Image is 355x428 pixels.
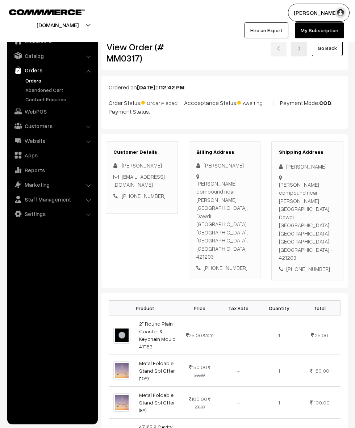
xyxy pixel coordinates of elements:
[9,193,95,206] a: Staff Management
[237,97,273,107] span: Awaiting
[9,207,95,220] a: Settings
[109,301,181,315] th: Product
[245,22,288,38] a: Hire an Expert
[196,264,253,272] div: [PHONE_NUMBER]
[218,315,259,355] td: -
[106,41,178,64] h2: View Order (# MM0317)
[279,149,336,155] h3: Shipping Address
[113,173,165,188] a: [EMAIL_ADDRESS][DOMAIN_NAME]
[9,164,95,177] a: Reports
[196,161,253,170] div: [PERSON_NAME]
[195,397,211,409] strike: 200.00
[141,97,177,107] span: Order Placed
[218,301,259,315] th: Tax Rate
[189,396,207,402] span: 100.00
[24,96,95,103] a: Contact Enquires
[9,64,95,77] a: Orders
[9,178,95,191] a: Marketing
[278,399,280,406] span: 1
[11,16,104,34] button: [DOMAIN_NAME]
[24,86,95,94] a: Abandoned Cart
[9,134,95,147] a: Website
[319,99,331,106] b: COD
[9,149,95,162] a: Apps
[9,119,95,132] a: Customers
[109,83,341,92] p: Ordered on at
[218,355,259,387] td: -
[139,360,175,381] a: Metal Foldable Stand Spl Offer (10*)
[122,192,166,199] a: [PHONE_NUMBER]
[314,399,330,406] span: 100.00
[189,364,207,370] span: 150.00
[297,46,301,51] img: right-arrow.png
[295,22,344,38] a: My Subscription
[203,333,213,338] strike: 30.00
[315,332,328,338] span: 25.00
[160,84,184,91] b: 12:42 PM
[109,97,341,116] p: Order Status: | Accceptance Status: | Payment Mode: | Payment Status: -
[259,301,299,315] th: Quantity
[9,9,85,15] img: COMMMERCE
[24,77,95,84] a: Orders
[9,49,95,62] a: Catalog
[9,7,72,16] a: COMMMERCE
[278,332,280,338] span: 1
[314,368,329,374] span: 150.00
[195,365,210,377] strike: 250.00
[279,162,336,171] div: [PERSON_NAME]
[288,4,350,22] button: [PERSON_NAME]…
[312,40,343,56] a: Go Back
[186,332,202,338] span: 25.00
[139,392,175,413] a: Metal Foldable Stand Spl Offer (8*)
[113,327,130,344] img: 1000806665.jpg
[113,149,170,155] h3: Customer Details
[9,105,95,118] a: WebPOS
[279,265,336,273] div: [PHONE_NUMBER]
[196,179,253,261] div: [PERSON_NAME] compound near [PERSON_NAME][GEOGRAPHIC_DATA], Dawdi [GEOGRAPHIC_DATA] [GEOGRAPHIC_D...
[279,181,336,262] div: [PERSON_NAME] compound near [PERSON_NAME][GEOGRAPHIC_DATA], Dawdi [GEOGRAPHIC_DATA] [GEOGRAPHIC_D...
[137,84,155,91] b: [DATE]
[196,149,253,155] h3: Billing Address
[278,368,280,374] span: 1
[299,301,340,315] th: Total
[218,387,259,419] td: -
[181,301,218,315] th: Price
[122,162,162,169] span: [PERSON_NAME]
[139,321,176,349] a: 2" Round Plain Coaster & Keychain Mould 47153
[335,7,346,18] img: user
